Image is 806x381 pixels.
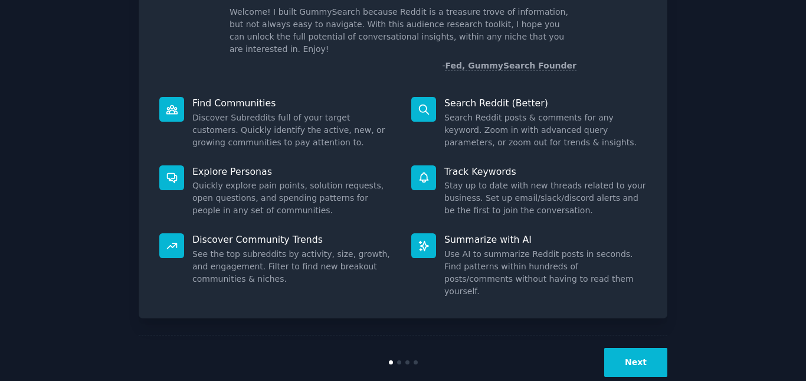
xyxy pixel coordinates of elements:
[192,180,395,217] dd: Quickly explore pain points, solution requests, open questions, and spending patterns for people ...
[444,233,647,246] p: Summarize with AI
[604,348,667,377] button: Next
[442,60,576,72] div: -
[230,6,576,56] p: Welcome! I built GummySearch because Reddit is a treasure trove of information, but not always ea...
[192,165,395,178] p: Explore Personas
[192,248,395,285] dd: See the top subreddits by activity, size, growth, and engagement. Filter to find new breakout com...
[444,180,647,217] dd: Stay up to date with new threads related to your business. Set up email/slack/discord alerts and ...
[192,97,395,109] p: Find Communities
[192,112,395,149] dd: Discover Subreddits full of your target customers. Quickly identify the active, new, or growing c...
[444,165,647,178] p: Track Keywords
[445,61,576,71] a: Fed, GummySearch Founder
[444,97,647,109] p: Search Reddit (Better)
[192,233,395,246] p: Discover Community Trends
[444,112,647,149] dd: Search Reddit posts & comments for any keyword. Zoom in with advanced query parameters, or zoom o...
[444,248,647,298] dd: Use AI to summarize Reddit posts in seconds. Find patterns within hundreds of posts/comments with...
